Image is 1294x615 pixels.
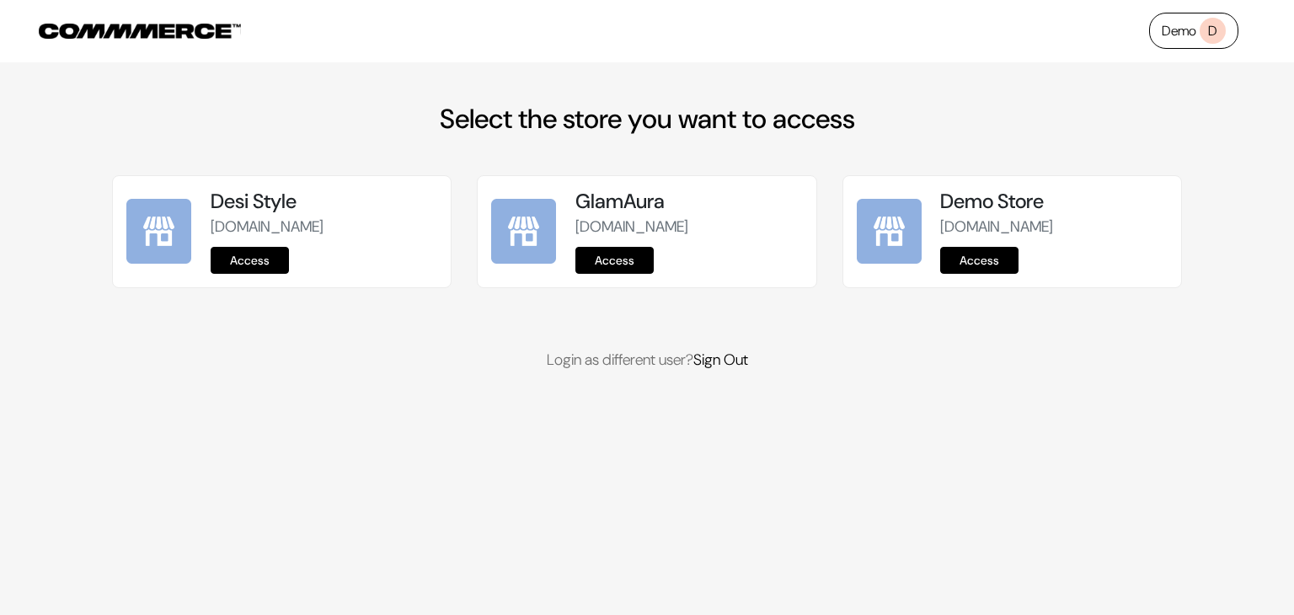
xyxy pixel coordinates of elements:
a: DemoD [1149,13,1238,49]
p: [DOMAIN_NAME] [575,216,802,238]
h2: Select the store you want to access [112,103,1182,135]
h5: Demo Store [940,190,1167,214]
span: D [1200,18,1226,44]
a: Access [211,247,289,274]
h5: GlamAura [575,190,802,214]
h5: Desi Style [211,190,437,214]
a: Access [575,247,654,274]
p: [DOMAIN_NAME] [211,216,437,238]
a: Sign Out [693,350,748,370]
img: Demo Store [857,199,922,264]
img: GlamAura [491,199,556,264]
p: Login as different user? [112,349,1182,372]
img: Desi Style [126,199,191,264]
a: Access [940,247,1019,274]
img: COMMMERCE [39,24,241,39]
p: [DOMAIN_NAME] [940,216,1167,238]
